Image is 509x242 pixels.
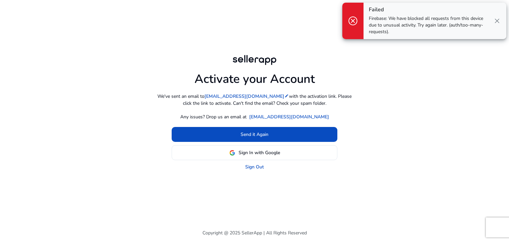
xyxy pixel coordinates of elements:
[493,17,501,25] span: close
[180,113,247,120] p: Any issues? Drop us an email at
[369,15,492,35] p: Firebase: We have blocked all requests from this device due to unusual activity. Try again later....
[245,163,264,170] a: Sign Out
[155,93,354,107] p: We've sent an email to with the activation link. Please click the link to activate. Can't find th...
[229,150,235,156] img: google-logo.svg
[204,93,289,100] a: [EMAIL_ADDRESS][DOMAIN_NAME]
[195,67,315,86] h1: Activate your Account
[172,145,337,160] button: Sign In with Google
[369,7,492,13] h4: Failed
[348,16,358,26] span: cancel
[172,127,337,142] button: Send it Again
[249,113,329,120] a: [EMAIL_ADDRESS][DOMAIN_NAME]
[239,149,280,156] span: Sign In with Google
[284,93,289,98] mat-icon: edit
[241,131,268,138] span: Send it Again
